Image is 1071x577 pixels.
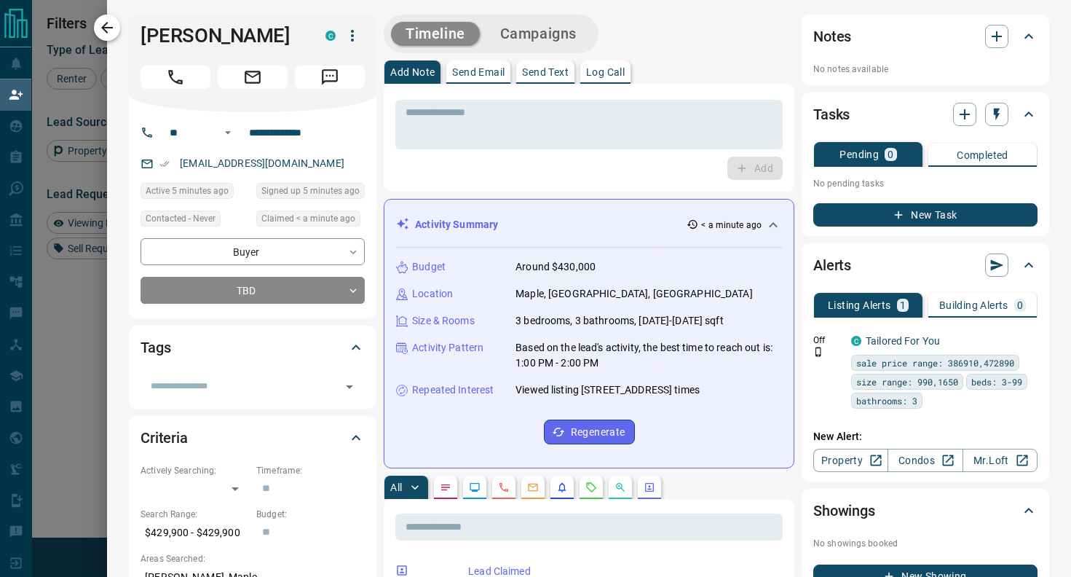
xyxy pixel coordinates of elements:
[141,183,249,203] div: Tue Sep 16 2025
[141,464,249,477] p: Actively Searching:
[813,499,875,522] h2: Showings
[256,464,365,477] p: Timeframe:
[585,482,597,493] svg: Requests
[1017,300,1023,310] p: 0
[141,330,365,365] div: Tags
[813,493,1038,528] div: Showings
[256,211,365,231] div: Tue Sep 16 2025
[963,449,1038,472] a: Mr.Loft
[146,184,229,198] span: Active 5 minutes ago
[141,426,188,450] h2: Criteria
[391,22,480,46] button: Timeline
[256,183,365,203] div: Tue Sep 16 2025
[146,211,216,226] span: Contacted - Never
[813,97,1038,132] div: Tasks
[828,300,891,310] p: Listing Alerts
[412,313,475,329] p: Size & Rooms
[527,482,539,493] svg: Emails
[440,482,451,493] svg: Notes
[141,238,365,265] div: Buyer
[390,67,435,77] p: Add Note
[813,173,1038,195] p: No pending tasks
[856,356,1014,370] span: sale price range: 386910,472890
[888,149,893,160] p: 0
[141,24,304,47] h1: [PERSON_NAME]
[544,420,635,444] button: Regenerate
[261,184,360,198] span: Signed up 5 minutes ago
[325,31,336,41] div: condos.ca
[141,552,365,565] p: Areas Searched:
[813,103,850,126] h2: Tasks
[971,374,1022,389] span: beds: 3-99
[412,382,494,398] p: Repeated Interest
[851,336,861,346] div: condos.ca
[813,347,823,357] svg: Push Notification Only
[412,286,453,302] p: Location
[856,393,917,408] span: bathrooms: 3
[159,159,170,169] svg: Email Verified
[141,521,249,545] p: $429,900 - $429,900
[452,67,505,77] p: Send Email
[644,482,655,493] svg: Agent Actions
[522,67,569,77] p: Send Text
[412,259,446,275] p: Budget
[415,217,498,232] p: Activity Summary
[515,259,596,275] p: Around $430,000
[813,334,842,347] p: Off
[586,67,625,77] p: Log Call
[469,482,481,493] svg: Lead Browsing Activity
[900,300,906,310] p: 1
[515,286,753,302] p: Maple, [GEOGRAPHIC_DATA], [GEOGRAPHIC_DATA]
[515,382,700,398] p: Viewed listing [STREET_ADDRESS] times
[856,374,958,389] span: size range: 990,1650
[813,25,851,48] h2: Notes
[141,508,249,521] p: Search Range:
[813,63,1038,76] p: No notes available
[813,248,1038,283] div: Alerts
[839,149,879,160] p: Pending
[813,254,851,277] h2: Alerts
[701,219,762,232] p: < a minute ago
[556,482,568,493] svg: Listing Alerts
[261,211,355,226] span: Claimed < a minute ago
[498,482,510,493] svg: Calls
[339,377,360,397] button: Open
[515,313,724,329] p: 3 bedrooms, 3 bathrooms, [DATE]-[DATE] sqft
[141,277,365,304] div: TBD
[888,449,963,472] a: Condos
[614,482,626,493] svg: Opportunities
[813,537,1038,550] p: No showings booked
[180,157,344,169] a: [EMAIL_ADDRESS][DOMAIN_NAME]
[486,22,591,46] button: Campaigns
[218,66,288,89] span: Email
[390,482,402,492] p: All
[813,19,1038,54] div: Notes
[957,150,1008,160] p: Completed
[813,449,888,472] a: Property
[295,66,365,89] span: Message
[141,336,170,359] h2: Tags
[256,508,365,521] p: Budget:
[866,335,940,347] a: Tailored For You
[515,340,782,371] p: Based on the lead's activity, the best time to reach out is: 1:00 PM - 2:00 PM
[813,203,1038,227] button: New Task
[939,300,1008,310] p: Building Alerts
[396,211,782,238] div: Activity Summary< a minute ago
[412,340,483,356] p: Activity Pattern
[141,420,365,455] div: Criteria
[141,66,210,89] span: Call
[219,124,237,141] button: Open
[813,429,1038,444] p: New Alert:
